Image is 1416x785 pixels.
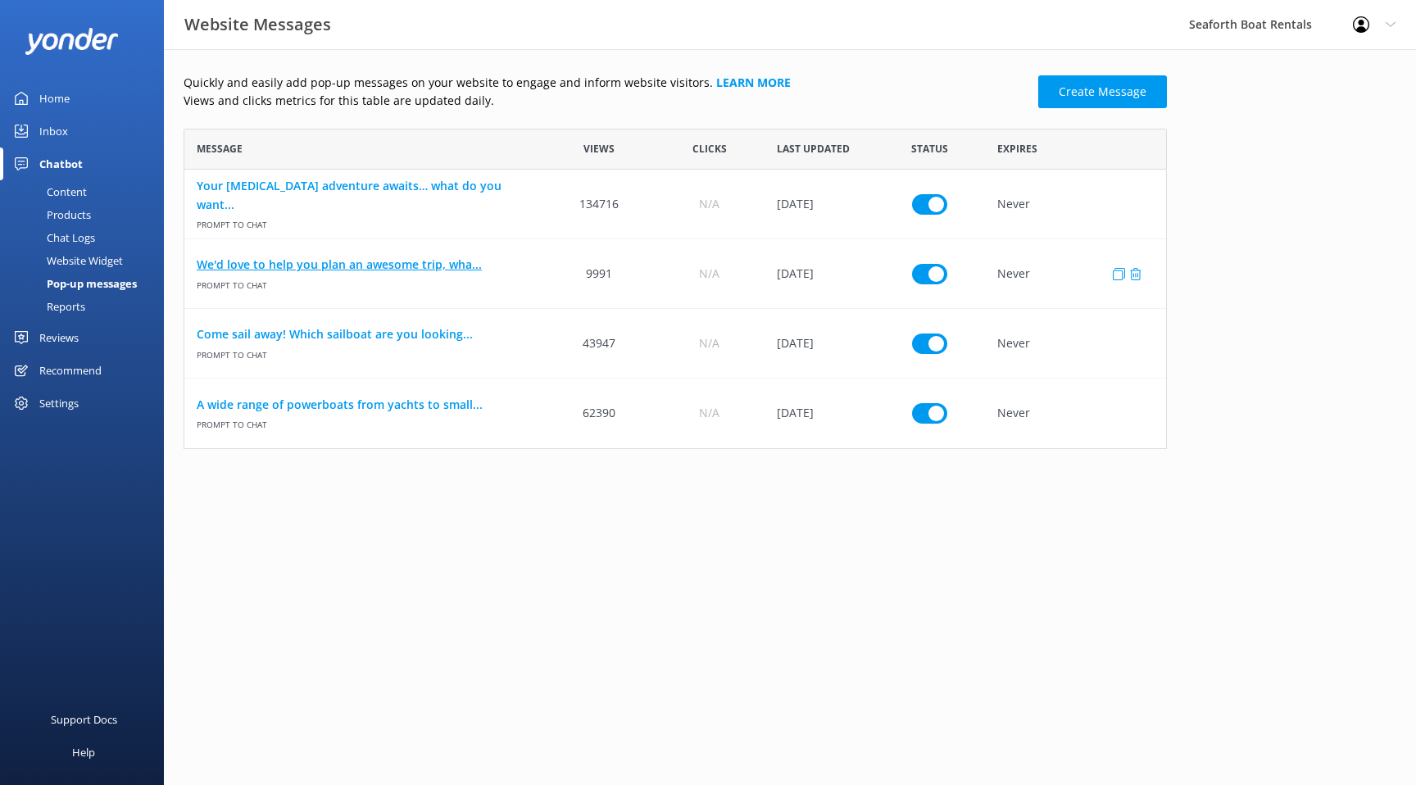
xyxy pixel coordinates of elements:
[10,295,164,318] a: Reports
[197,343,532,361] span: Prompt to Chat
[39,321,79,354] div: Reviews
[699,334,719,352] span: N/A
[39,387,79,420] div: Settings
[10,226,164,249] a: Chat Logs
[699,195,719,213] span: N/A
[716,75,791,90] a: Learn more
[10,249,123,272] div: Website Widget
[10,295,85,318] div: Reports
[197,325,532,343] a: Come sail away! Which sailboat are you looking...
[184,379,1167,448] div: row
[765,309,874,379] div: 13 Dec 2024
[985,379,1166,448] div: Never
[197,414,532,431] span: Prompt to Chat
[544,379,654,448] div: 62390
[10,272,164,295] a: Pop-up messages
[184,92,1028,110] p: Views and clicks metrics for this table are updated daily.
[197,274,532,291] span: Prompt to Chat
[765,170,874,239] div: 10 Apr 2025
[39,354,102,387] div: Recommend
[184,309,1167,379] div: row
[544,239,654,309] div: 9991
[39,147,83,180] div: Chatbot
[10,203,164,226] a: Products
[985,309,1166,379] div: Never
[197,177,532,214] a: Your [MEDICAL_DATA] adventure awaits… what do you want...
[10,203,91,226] div: Products
[10,180,164,203] a: Content
[1038,75,1167,108] a: Create Message
[765,379,874,448] div: 13 Dec 2024
[997,141,1037,157] span: Expires
[544,309,654,379] div: 43947
[197,214,532,231] span: Prompt to Chat
[72,736,95,769] div: Help
[39,82,70,115] div: Home
[544,170,654,239] div: 134716
[184,170,1167,448] div: grid
[10,226,95,249] div: Chat Logs
[184,74,1028,92] p: Quickly and easily add pop-up messages on your website to engage and inform website visitors.
[197,256,532,274] a: We'd love to help you plan an awesome trip, wha...
[699,265,719,283] span: N/A
[197,396,532,414] a: A wide range of powerboats from yachts to small...
[197,141,243,157] span: Message
[10,180,87,203] div: Content
[25,28,119,55] img: yonder-white-logo.png
[39,115,68,147] div: Inbox
[583,141,615,157] span: Views
[765,239,874,309] div: 13 Dec 2024
[911,141,948,157] span: Status
[10,249,164,272] a: Website Widget
[692,141,727,157] span: Clicks
[51,703,117,736] div: Support Docs
[184,170,1167,239] div: row
[184,239,1167,309] div: row
[699,404,719,422] span: N/A
[10,272,137,295] div: Pop-up messages
[985,239,1166,309] div: Never
[184,11,331,38] h3: Website Messages
[777,141,850,157] span: Last updated
[985,170,1166,239] div: Never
